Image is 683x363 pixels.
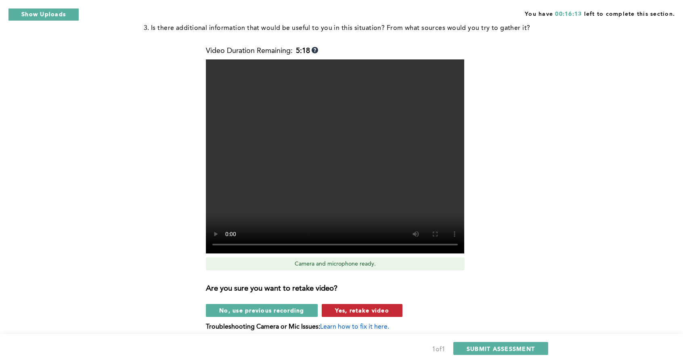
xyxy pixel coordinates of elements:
span: SUBMIT ASSESSMENT [467,345,535,352]
b: Troubleshooting Camera or Mic Issues: [206,324,320,330]
span: Yes, retake video [335,306,389,314]
h3: Are you sure you want to retake video? [206,285,474,293]
span: You have left to complete this section. [525,8,675,18]
button: SUBMIT ASSESSMENT [453,342,548,355]
li: Is there additional information that would be useful to you in this situation? From what sources ... [151,23,545,34]
div: Camera and microphone ready. [206,257,465,270]
button: Yes, retake video [322,304,402,317]
div: Video Duration Remaining: [206,47,318,55]
div: 1 of 1 [432,344,445,355]
span: No, use previous recording [219,306,304,314]
b: 5:18 [296,47,310,55]
span: 00:16:13 [555,11,582,17]
button: No, use previous recording [206,304,318,317]
span: Learn how to fix it here. [320,324,389,330]
button: Show Uploads [8,8,79,21]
